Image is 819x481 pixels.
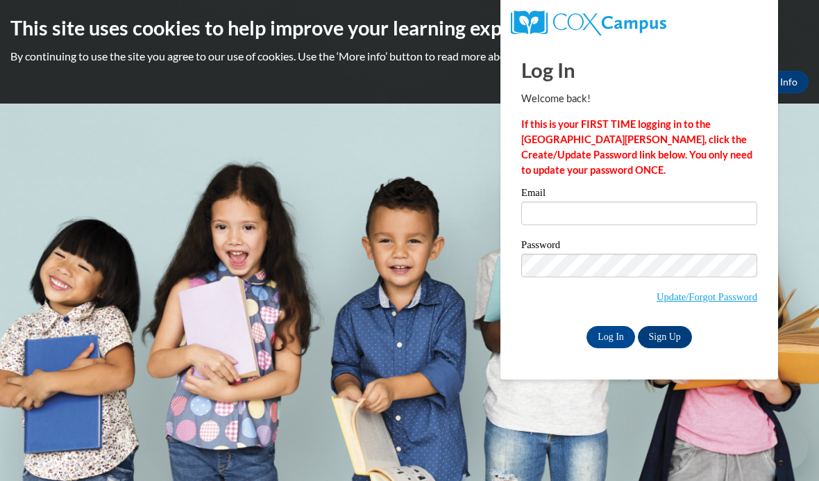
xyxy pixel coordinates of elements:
[511,10,666,35] img: COX Campus
[638,326,692,348] a: Sign Up
[10,14,809,42] h2: This site uses cookies to help improve your learning experience.
[763,425,808,470] iframe: Button to launch messaging window
[521,118,752,176] strong: If this is your FIRST TIME logging in to the [GEOGRAPHIC_DATA][PERSON_NAME], click the Create/Upd...
[657,291,757,302] a: Update/Forgot Password
[586,326,635,348] input: Log In
[521,188,757,202] label: Email
[521,91,757,106] p: Welcome back!
[521,56,757,84] h1: Log In
[521,240,757,254] label: Password
[10,49,809,64] p: By continuing to use the site you agree to our use of cookies. Use the ‘More info’ button to read...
